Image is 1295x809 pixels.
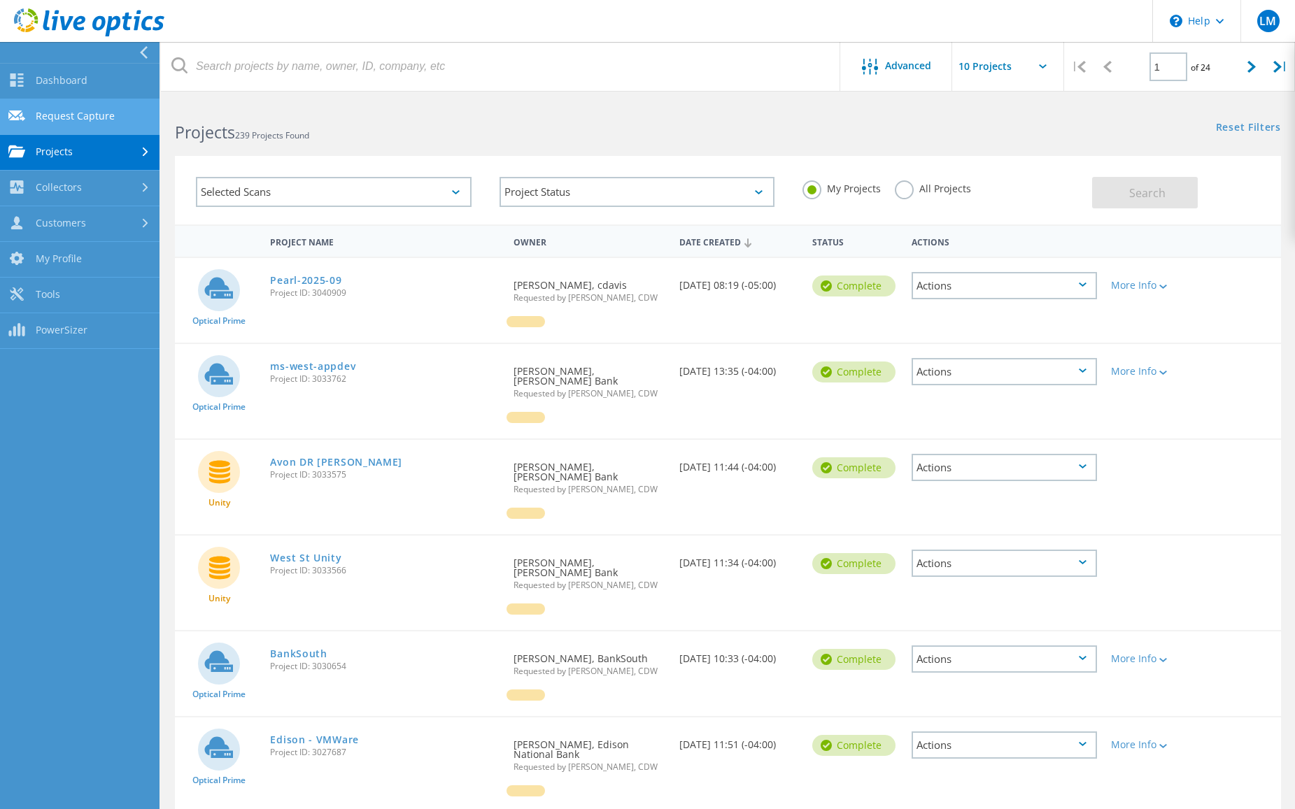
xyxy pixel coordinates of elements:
[507,258,672,316] div: [PERSON_NAME], cdavis
[812,361,896,382] div: Complete
[1170,15,1182,27] svg: \n
[912,731,1097,759] div: Actions
[507,440,672,508] div: [PERSON_NAME], [PERSON_NAME] Bank
[805,228,905,254] div: Status
[912,358,1097,385] div: Actions
[270,662,500,671] span: Project ID: 3030654
[514,763,665,771] span: Requested by [PERSON_NAME], CDW
[514,581,665,589] span: Requested by [PERSON_NAME], CDW
[812,275,896,296] div: Complete
[514,294,665,302] span: Requested by [PERSON_NAME], CDW
[192,776,246,785] span: Optical Prime
[802,180,881,194] label: My Projects
[1111,366,1185,376] div: More Info
[514,389,665,398] span: Requested by [PERSON_NAME], CDW
[912,454,1097,481] div: Actions
[270,275,341,285] a: Pearl-2025-09
[270,375,500,383] span: Project ID: 3033762
[672,344,805,390] div: [DATE] 13:35 (-04:00)
[161,42,841,91] input: Search projects by name, owner, ID, company, etc
[196,177,472,207] div: Selected Scans
[672,536,805,582] div: [DATE] 11:34 (-04:00)
[812,649,896,670] div: Complete
[500,177,775,207] div: Project Status
[812,735,896,756] div: Complete
[1191,62,1210,73] span: of 24
[672,258,805,304] div: [DATE] 08:19 (-05:00)
[1092,177,1198,208] button: Search
[905,228,1104,254] div: Actions
[672,631,805,678] div: [DATE] 10:33 (-04:00)
[672,228,805,255] div: Date Created
[1259,15,1276,27] span: LM
[263,228,507,254] div: Project Name
[514,667,665,675] span: Requested by [PERSON_NAME], CDW
[270,553,341,563] a: West St Unity
[208,594,230,603] span: Unity
[1216,122,1281,134] a: Reset Filters
[672,440,805,486] div: [DATE] 11:44 (-04:00)
[270,289,500,297] span: Project ID: 3040909
[270,566,500,575] span: Project ID: 3033566
[507,631,672,689] div: [PERSON_NAME], BankSouth
[1064,42,1093,92] div: |
[507,536,672,603] div: [PERSON_NAME], [PERSON_NAME] Bank
[885,61,931,71] span: Advanced
[1111,280,1185,290] div: More Info
[235,129,309,141] span: 239 Projects Found
[270,471,500,479] span: Project ID: 3033575
[192,403,246,411] span: Optical Prime
[175,121,235,143] b: Projects
[912,272,1097,299] div: Actions
[1111,654,1185,664] div: More Info
[192,690,246,699] span: Optical Prime
[270,735,359,745] a: Edison - VMWare
[507,228,672,254] div: Owner
[1111,740,1185,750] div: More Info
[507,717,672,785] div: [PERSON_NAME], Edison National Bank
[895,180,971,194] label: All Projects
[507,344,672,412] div: [PERSON_NAME], [PERSON_NAME] Bank
[1129,185,1166,201] span: Search
[208,499,230,507] span: Unity
[192,317,246,325] span: Optical Prime
[912,550,1097,577] div: Actions
[672,717,805,764] div: [DATE] 11:51 (-04:00)
[270,361,355,371] a: ms-west-appdev
[812,457,896,478] div: Complete
[514,485,665,494] span: Requested by [PERSON_NAME], CDW
[270,457,402,467] a: Avon DR [PERSON_NAME]
[1266,42,1295,92] div: |
[270,649,327,659] a: BankSouth
[14,29,164,39] a: Live Optics Dashboard
[812,553,896,574] div: Complete
[912,645,1097,673] div: Actions
[270,748,500,757] span: Project ID: 3027687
